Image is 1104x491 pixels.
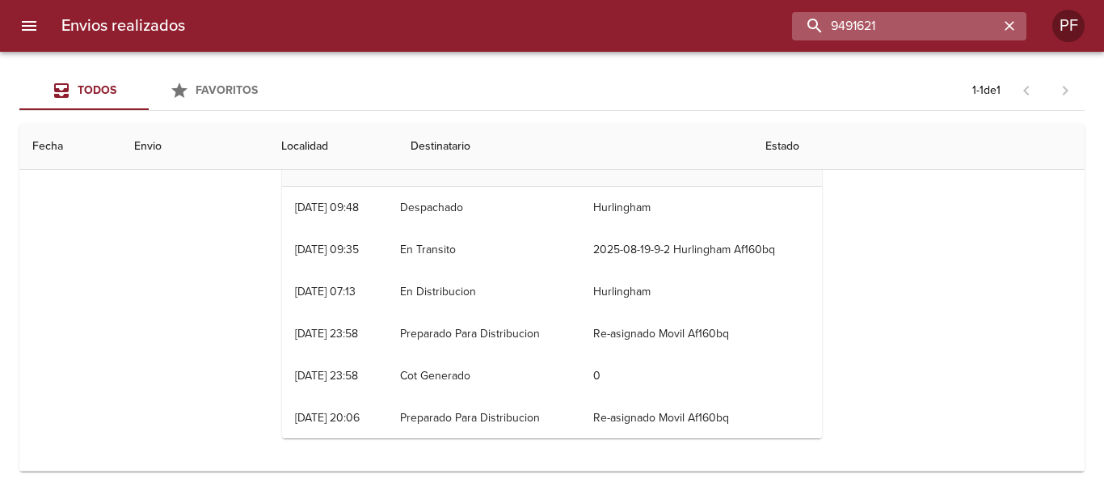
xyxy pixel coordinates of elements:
div: PF [1052,10,1085,42]
span: Pagina anterior [1007,82,1046,98]
span: Favoritos [196,83,258,97]
div: [DATE] 23:58 [295,369,358,383]
span: Pagina siguiente [1046,71,1085,110]
td: Preparado Para Distribucion [387,397,580,439]
td: Re-asignado Movil Af160bq [580,313,822,355]
div: [DATE] 07:13 [295,285,356,298]
th: Destinatario [398,124,752,170]
th: Localidad [268,124,398,170]
div: [DATE] 20:06 [295,411,360,425]
div: [DATE] 09:35 [295,243,359,256]
th: Estado [752,124,1085,170]
span: Todos [78,83,116,97]
th: Envio [121,124,269,170]
td: Re-asignado Movil Af160bq [580,397,822,439]
div: [DATE] 09:48 [295,201,359,214]
td: En Distribucion [387,271,580,313]
th: Fecha [19,124,121,170]
td: 2025-08-19-9-2 Hurlingham Af160bq [580,229,822,271]
td: Cot Generado [387,355,580,397]
button: menu [10,6,48,45]
p: 1 - 1 de 1 [972,83,1001,99]
div: Tabs Envios [19,71,278,110]
td: Hurlingham [580,271,822,313]
td: Hurlingham [580,187,822,229]
div: [DATE] 23:58 [295,327,358,341]
td: En Transito [387,229,580,271]
td: Preparado Para Distribucion [387,313,580,355]
td: 0 [580,355,822,397]
input: buscar [792,12,999,40]
div: Abrir información de usuario [1052,10,1085,42]
h6: Envios realizados [61,13,185,39]
td: Despachado [387,187,580,229]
